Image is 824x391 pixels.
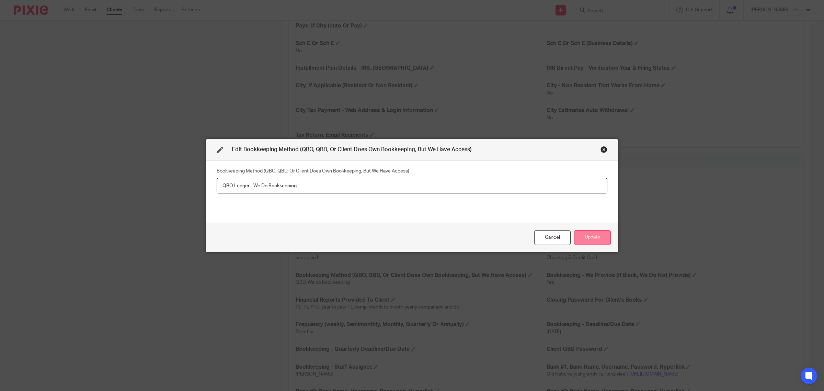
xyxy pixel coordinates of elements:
[534,230,571,245] div: Close this dialog window
[232,147,472,152] span: Edit Bookkeeping Method (QBO, QBD, Or Client Does Own Bookkeeping, But We Have Access)
[217,168,409,175] label: Bookkeeping Method (QBO, QBD, Or Client Does Own Bookkeeping, But We Have Access)
[217,178,607,193] input: Bookkeeping Method (QBO, QBD, Or Client Does Own Bookkeeping, But We Have Access)
[600,146,607,153] div: Close this dialog window
[574,230,611,245] button: Update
